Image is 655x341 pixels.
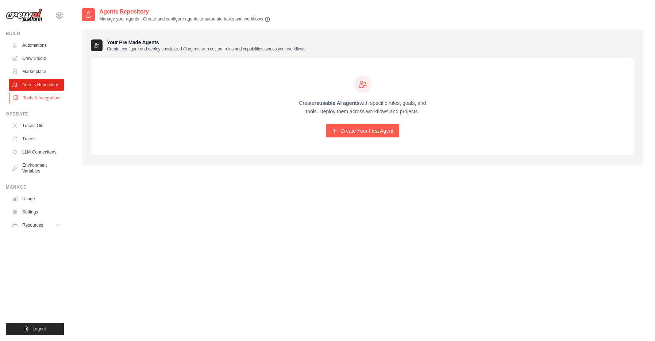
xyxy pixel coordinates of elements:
a: LLM Connections [9,146,64,158]
div: Build [6,31,64,37]
div: Manage [6,184,64,190]
a: Marketplace [9,66,64,77]
a: Automations [9,39,64,51]
span: Resources [22,222,43,228]
a: Environment Variables [9,159,64,177]
p: Create, configure and deploy specialized AI agents with custom roles and capabilities across your... [107,46,305,52]
a: Usage [9,193,64,205]
a: Agents Repository [9,79,64,91]
a: Tools & Integrations [9,92,65,104]
a: Traces Old [9,120,64,132]
p: Create with specific roles, goals, and tools. Deploy them across workflows and projects. [293,99,433,116]
p: Manage your agents - Create and configure agents to automate tasks and workflows [99,16,270,22]
a: Create Your First Agent [326,124,399,137]
a: Crew Studio [9,53,64,64]
button: Resources [9,219,64,231]
button: Logout [6,323,64,335]
div: Operate [6,111,64,117]
span: Logout [32,326,46,332]
h3: Your Pre Made Agents [107,39,305,52]
strong: reusable AI agents [314,100,359,106]
img: Logo [6,8,42,23]
h2: Agents Repository [99,7,270,16]
a: Settings [9,206,64,218]
a: Traces [9,133,64,145]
